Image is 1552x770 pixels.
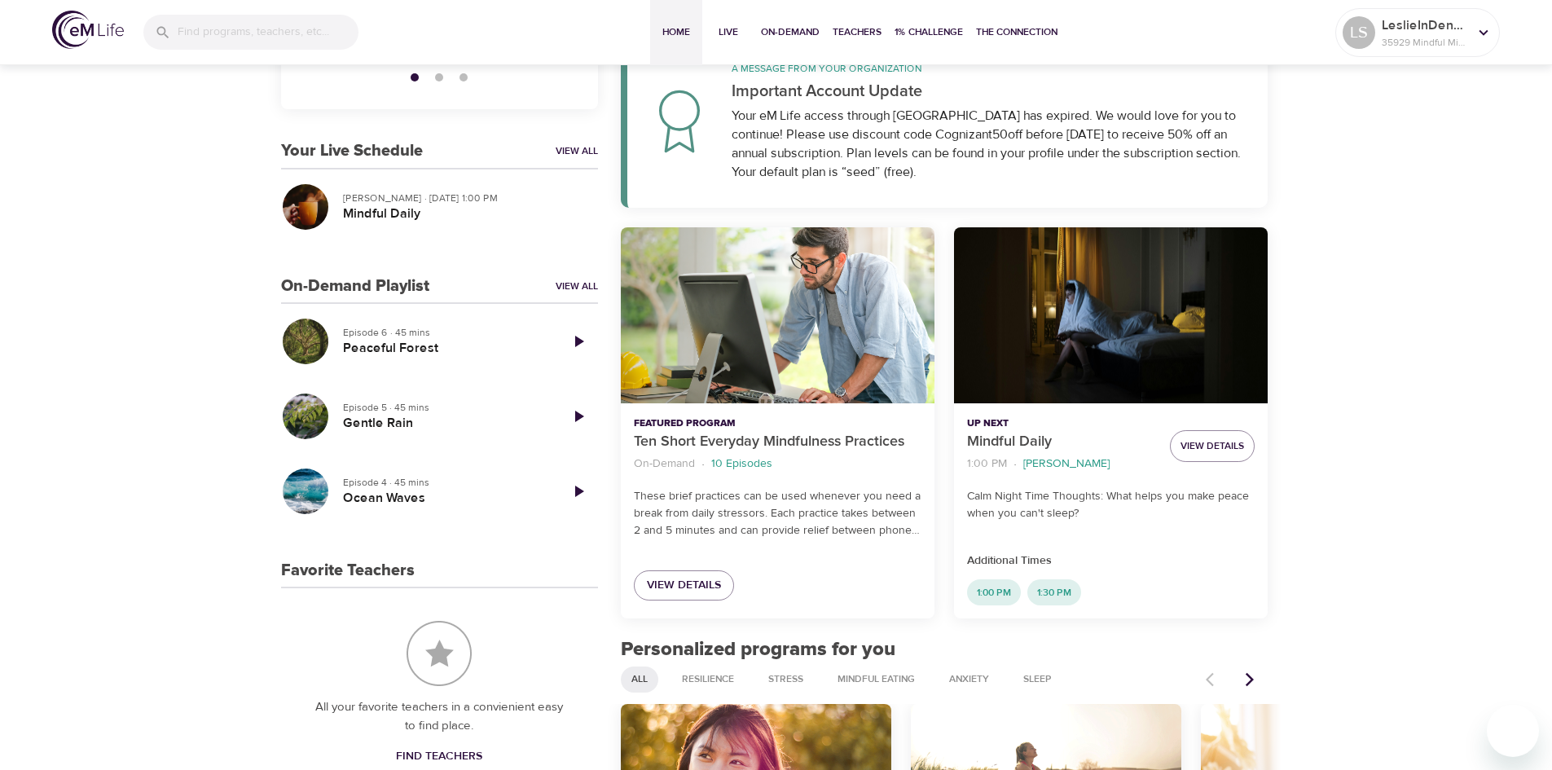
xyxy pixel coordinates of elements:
a: Play Episode [559,472,598,511]
p: Mindful Daily [967,431,1157,453]
h5: Peaceful Forest [343,340,546,357]
p: Important Account Update [732,79,1249,103]
iframe: Button to launch messaging window [1487,705,1539,757]
p: All your favorite teachers in a convienient easy to find place. [314,698,565,735]
button: Mindful Daily [954,227,1268,404]
button: Ocean Waves [281,467,330,516]
div: Mindful Eating [827,667,925,693]
div: All [621,667,658,693]
span: Mindful Eating [828,672,925,686]
span: Resilience [672,672,744,686]
p: Featured Program [634,416,921,431]
p: Up Next [967,416,1157,431]
div: 1:30 PM [1027,579,1081,605]
p: LeslieInDenver [1382,15,1468,35]
p: Calm Night Time Thoughts: What helps you make peace when you can't sleep? [967,488,1255,522]
li: · [701,453,705,475]
span: Stress [758,672,813,686]
div: Stress [758,667,814,693]
div: Your eM Life access through [GEOGRAPHIC_DATA] has expired. We would love for you to continue! Ple... [732,107,1249,182]
h2: Personalized programs for you [621,638,1268,662]
p: [PERSON_NAME] [1023,455,1110,473]
p: These brief practices can be used whenever you need a break from daily stressors. Each practice t... [634,488,921,539]
span: View Details [1180,438,1244,455]
span: Anxiety [939,672,999,686]
p: [PERSON_NAME] · [DATE] 1:00 PM [343,191,585,205]
a: View All [556,279,598,293]
span: Live [709,24,748,41]
span: 1% Challenge [895,24,963,41]
p: Episode 5 · 45 mins [343,400,546,415]
p: 10 Episodes [711,455,772,473]
p: Ten Short Everyday Mindfulness Practices [634,431,921,453]
h3: On-Demand Playlist [281,277,429,296]
nav: breadcrumb [967,453,1157,475]
p: Additional Times [967,552,1255,570]
nav: breadcrumb [634,453,921,475]
span: Sleep [1013,672,1062,686]
p: A message from your organization [732,61,1249,76]
p: Episode 4 · 45 mins [343,475,546,490]
a: View Details [634,570,734,601]
div: Resilience [671,667,745,693]
span: Find Teachers [396,746,482,767]
h5: Ocean Waves [343,490,546,507]
span: Home [657,24,696,41]
span: On-Demand [761,24,820,41]
button: Next items [1232,662,1268,697]
span: The Connection [976,24,1057,41]
div: Sleep [1013,667,1062,693]
span: View Details [647,575,721,596]
img: logo [52,11,124,49]
a: View All [556,144,598,158]
p: Episode 6 · 45 mins [343,325,546,340]
span: 1:30 PM [1027,586,1081,600]
h5: Gentle Rain [343,415,546,432]
a: Play Episode [559,322,598,361]
p: On-Demand [634,455,695,473]
a: Play Episode [559,397,598,436]
div: Anxiety [939,667,1000,693]
button: Peaceful Forest [281,317,330,366]
span: Teachers [833,24,882,41]
h3: Favorite Teachers [281,561,415,580]
li: · [1013,453,1017,475]
p: 35929 Mindful Minutes [1382,35,1468,50]
button: Gentle Rain [281,392,330,441]
span: 1:00 PM [967,586,1021,600]
button: Ten Short Everyday Mindfulness Practices [621,227,934,404]
input: Find programs, teachers, etc... [178,15,358,50]
div: 1:00 PM [967,579,1021,605]
img: Favorite Teachers [407,621,472,686]
h5: Mindful Daily [343,205,585,222]
p: 1:00 PM [967,455,1007,473]
h3: Your Live Schedule [281,142,423,161]
div: LS [1343,16,1375,49]
span: All [622,672,657,686]
button: View Details [1170,430,1255,462]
